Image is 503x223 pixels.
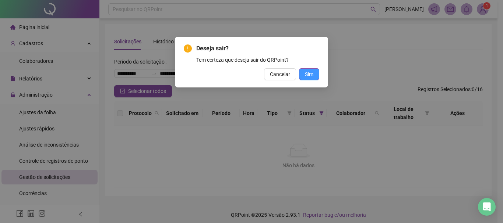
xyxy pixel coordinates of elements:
[184,44,192,53] span: exclamation-circle
[264,68,296,80] button: Cancelar
[196,56,319,64] div: Tem certeza que deseja sair do QRPoint?
[478,198,496,216] div: Open Intercom Messenger
[270,70,290,78] span: Cancelar
[305,70,313,78] span: Sim
[196,44,319,53] span: Deseja sair?
[299,68,319,80] button: Sim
